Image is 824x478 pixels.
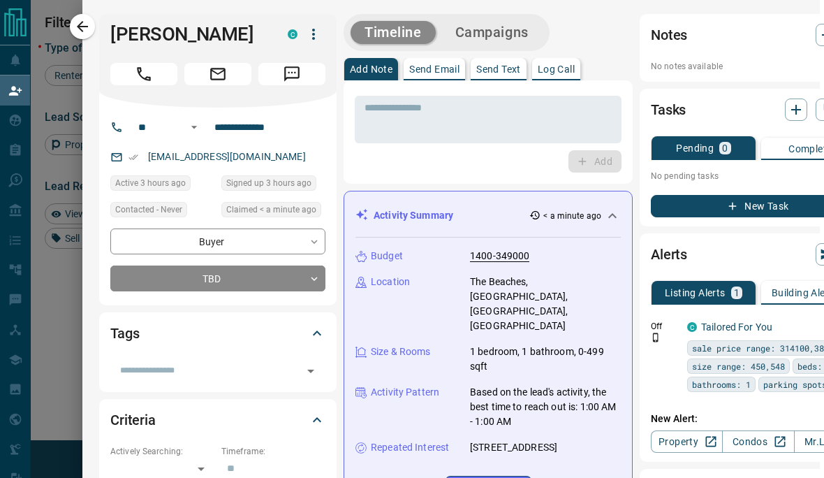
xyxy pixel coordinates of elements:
[651,333,661,342] svg: Push Notification Only
[110,23,267,45] h1: [PERSON_NAME]
[651,320,679,333] p: Off
[186,119,203,136] button: Open
[115,176,186,190] span: Active 3 hours ago
[651,430,723,453] a: Property
[371,275,410,289] p: Location
[470,385,621,429] p: Based on the lead's activity, the best time to reach out is: 1:00 AM - 1:00 AM
[184,63,251,85] span: Email
[110,317,325,350] div: Tags
[221,202,325,222] div: Wed Aug 13 2025
[651,24,687,46] h2: Notes
[651,99,686,121] h2: Tasks
[692,377,751,391] span: bathrooms: 1
[350,64,392,74] p: Add Note
[110,445,214,458] p: Actively Searching:
[722,143,728,153] p: 0
[110,403,325,437] div: Criteria
[470,275,621,333] p: The Beaches, [GEOGRAPHIC_DATA], [GEOGRAPHIC_DATA], [GEOGRAPHIC_DATA]
[371,385,439,400] p: Activity Pattern
[538,64,575,74] p: Log Call
[110,175,214,195] div: Wed Aug 13 2025
[476,64,521,74] p: Send Text
[110,229,325,254] div: Buyer
[226,203,316,217] span: Claimed < a minute ago
[110,63,177,85] span: Call
[676,143,714,153] p: Pending
[374,208,453,223] p: Activity Summary
[543,210,601,222] p: < a minute ago
[665,288,726,298] p: Listing Alerts
[409,64,459,74] p: Send Email
[110,266,325,291] div: TBD
[301,361,321,381] button: Open
[722,430,794,453] a: Condos
[115,203,182,217] span: Contacted - Never
[701,321,772,333] a: Tailored For You
[651,243,687,266] h2: Alerts
[355,203,621,229] div: Activity Summary< a minute ago
[128,152,138,162] svg: Email Verified
[110,322,139,345] h2: Tags
[226,176,311,190] span: Signed up 3 hours ago
[441,21,543,44] button: Campaigns
[470,440,557,455] p: [STREET_ADDRESS]
[371,440,449,455] p: Repeated Interest
[258,63,325,85] span: Message
[110,409,156,431] h2: Criteria
[470,345,621,374] p: 1 bedroom, 1 bathroom, 0-499 sqft
[692,359,785,373] span: size range: 450,548
[687,322,697,332] div: condos.ca
[221,445,325,458] p: Timeframe:
[371,249,403,263] p: Budget
[221,175,325,195] div: Wed Aug 13 2025
[734,288,740,298] p: 1
[288,29,297,39] div: condos.ca
[371,345,431,359] p: Size & Rooms
[351,21,436,44] button: Timeline
[148,151,306,162] a: [EMAIL_ADDRESS][DOMAIN_NAME]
